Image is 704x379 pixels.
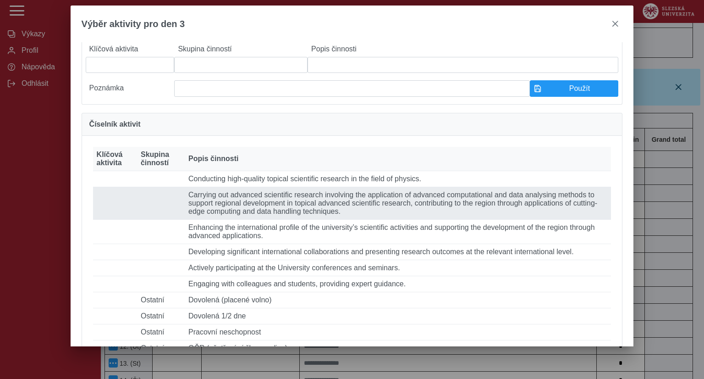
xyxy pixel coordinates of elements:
div: Prosím vyberte aktivitu z číselníku aktivit. V případě potřeby můžete provést ruční zadání. [82,19,623,105]
td: Conducting high-quality topical scientific research in the field of physics. [185,171,611,187]
span: Klíčová aktivita [97,150,133,167]
td: Carrying out advanced scientific research involving the application of advanced computational and... [185,187,611,220]
td: Ostatní [137,340,185,357]
td: Enhancing the international profile of the university’s scientific activities and supporting the ... [185,220,611,244]
td: Ostatní [137,324,185,340]
label: Skupina činností [174,41,308,57]
span: Skupina činností [141,150,181,167]
label: Popis činnosti [308,41,618,57]
td: Dovolená (placené volno) [185,292,611,308]
td: Developing significant international collaborations and presenting research outcomes at the relev... [185,244,611,260]
td: Ostatní [137,292,185,308]
span: Použít [545,84,615,93]
button: close [608,17,622,31]
td: Ostatní [137,308,185,324]
td: Dovolená 1/2 dne [185,308,611,324]
label: Klíčová aktivita [86,41,175,57]
span: Popis činnosti [188,155,238,163]
td: OČR (ošetřování člena rodiny) [185,340,611,357]
label: Poznámka [86,80,175,97]
span: Výběr aktivity pro den 3 [82,19,185,29]
td: Pracovní neschopnost [185,324,611,340]
td: Engaging with colleagues and students, providing expert guidance. [185,276,611,292]
td: Actively participating at the University conferences and seminars. [185,260,611,276]
span: Číselník aktivit [89,121,141,128]
button: Použít [530,80,619,97]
